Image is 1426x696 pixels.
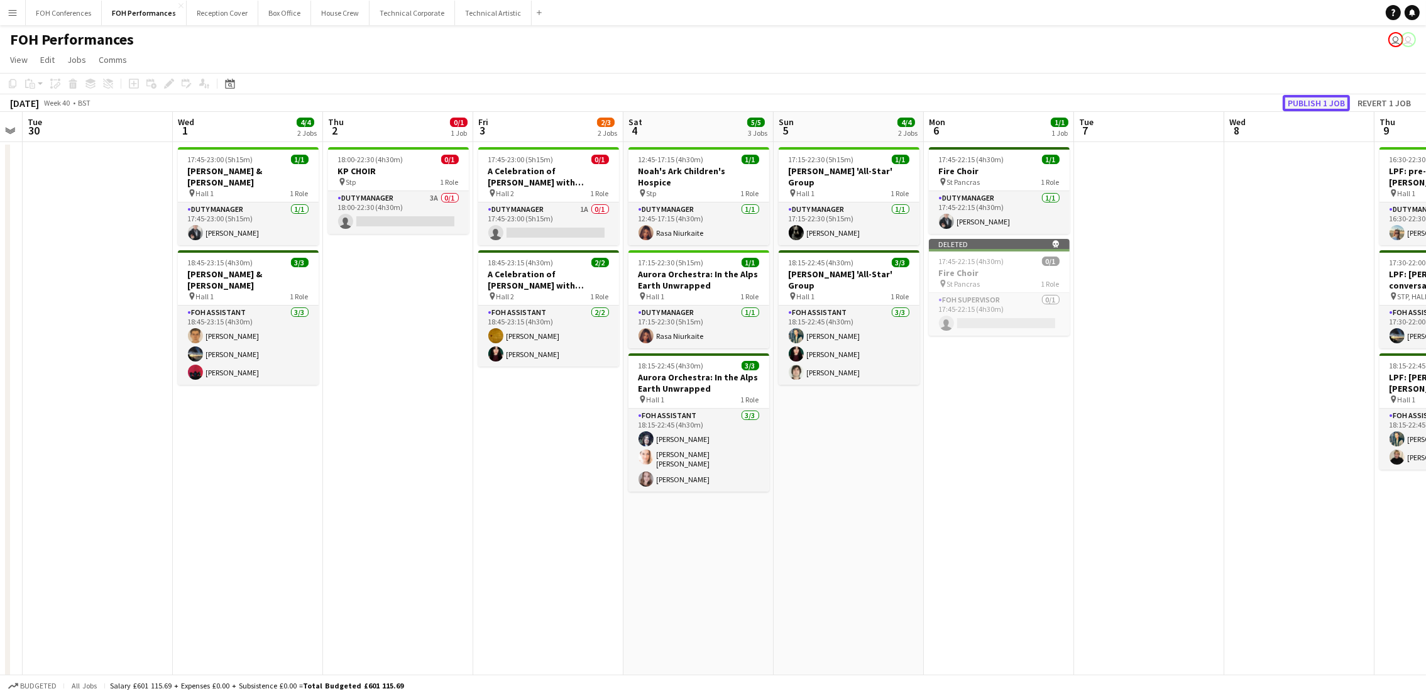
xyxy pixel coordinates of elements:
[929,293,1070,336] app-card-role: FOH Supervisor0/117:45-22:15 (4h30m)
[290,189,309,198] span: 1 Role
[628,202,769,245] app-card-role: Duty Manager1/112:45-17:15 (4h30m)Rasa Niurkaite
[947,279,980,289] span: St Pancras
[639,361,704,370] span: 18:15-22:45 (4h30m)
[476,123,488,138] span: 3
[779,268,919,291] h3: [PERSON_NAME] 'All-Star' Group
[929,267,1070,279] h3: Fire Choir
[1388,32,1403,47] app-user-avatar: Visitor Services
[40,54,55,65] span: Edit
[370,1,455,25] button: Technical Corporate
[1227,123,1246,138] span: 8
[1283,95,1350,111] button: Publish 1 job
[178,116,194,128] span: Wed
[1079,116,1094,128] span: Tue
[41,98,73,108] span: Week 40
[1401,32,1416,47] app-user-avatar: Liveforce Admin
[178,202,319,245] app-card-role: Duty Manager1/117:45-23:00 (5h15m)[PERSON_NAME]
[478,202,619,245] app-card-role: Duty Manager1A0/117:45-23:00 (5h15m)
[1379,116,1395,128] span: Thu
[35,52,60,68] a: Edit
[747,118,765,127] span: 5/5
[891,189,909,198] span: 1 Role
[647,189,657,198] span: Stp
[62,52,91,68] a: Jobs
[311,1,370,25] button: House Crew
[892,258,909,267] span: 3/3
[258,1,311,25] button: Box Office
[1041,177,1060,187] span: 1 Role
[328,116,344,128] span: Thu
[1398,395,1416,404] span: Hall 1
[742,361,759,370] span: 3/3
[78,98,90,108] div: BST
[892,155,909,164] span: 1/1
[178,165,319,188] h3: [PERSON_NAME] & [PERSON_NAME]
[591,189,609,198] span: 1 Role
[6,679,58,693] button: Budgeted
[1042,257,1060,266] span: 0/1
[628,147,769,245] div: 12:45-17:15 (4h30m)1/1Noah's Ark Children's Hospice Stp1 RoleDuty Manager1/112:45-17:15 (4h30m)Ra...
[779,306,919,385] app-card-role: FOH Assistant3/318:15-22:45 (4h30m)[PERSON_NAME][PERSON_NAME][PERSON_NAME]
[779,147,919,245] app-job-card: 17:15-22:30 (5h15m)1/1[PERSON_NAME] 'All-Star' Group Hall 11 RoleDuty Manager1/117:15-22:30 (5h15...
[478,147,619,245] app-job-card: 17:45-23:00 (5h15m)0/1A Celebration of [PERSON_NAME] with [PERSON_NAME] and [PERSON_NAME] Hall 21...
[939,155,1004,164] span: 17:45-22:15 (4h30m)
[5,52,33,68] a: View
[326,123,344,138] span: 2
[789,258,854,267] span: 18:15-22:45 (4h30m)
[346,177,356,187] span: Stp
[178,147,319,245] app-job-card: 17:45-23:00 (5h15m)1/1[PERSON_NAME] & [PERSON_NAME] Hall 11 RoleDuty Manager1/117:45-23:00 (5h15m...
[178,250,319,385] app-job-card: 18:45-23:15 (4h30m)3/3[PERSON_NAME] & [PERSON_NAME] Hall 11 RoleFOH Assistant3/318:45-23:15 (4h30...
[178,306,319,385] app-card-role: FOH Assistant3/318:45-23:15 (4h30m)[PERSON_NAME][PERSON_NAME][PERSON_NAME]
[929,239,1070,336] app-job-card: Deleted 17:45-22:15 (4h30m)0/1Fire Choir St Pancras1 RoleFOH Supervisor0/117:45-22:15 (4h30m)
[10,30,134,49] h1: FOH Performances
[478,165,619,188] h3: A Celebration of [PERSON_NAME] with [PERSON_NAME] and [PERSON_NAME]
[67,54,86,65] span: Jobs
[742,258,759,267] span: 1/1
[178,268,319,291] h3: [PERSON_NAME] & [PERSON_NAME]
[628,306,769,348] app-card-role: Duty Manager1/117:15-22:30 (5h15m)Rasa Niurkaite
[939,257,1004,266] span: 17:45-22:15 (4h30m)
[303,681,403,690] span: Total Budgeted £601 115.69
[797,292,815,301] span: Hall 1
[196,189,214,198] span: Hall 1
[929,147,1070,234] div: 17:45-22:15 (4h30m)1/1Fire Choir St Pancras1 RoleDuty Manager1/117:45-22:15 (4h30m)[PERSON_NAME]
[478,116,488,128] span: Fri
[591,155,609,164] span: 0/1
[929,165,1070,177] h3: Fire Choir
[639,258,704,267] span: 17:15-22:30 (5h15m)
[99,54,127,65] span: Comms
[26,1,102,25] button: FOH Conferences
[639,155,704,164] span: 12:45-17:15 (4h30m)
[1042,155,1060,164] span: 1/1
[69,681,99,690] span: All jobs
[929,116,945,128] span: Mon
[338,155,403,164] span: 18:00-22:30 (4h30m)
[328,165,469,177] h3: KP CHOIR
[779,202,919,245] app-card-role: Duty Manager1/117:15-22:30 (5h15m)[PERSON_NAME]
[488,155,554,164] span: 17:45-23:00 (5h15m)
[10,97,39,109] div: [DATE]
[1051,118,1068,127] span: 1/1
[628,165,769,188] h3: Noah's Ark Children's Hospice
[591,292,609,301] span: 1 Role
[628,409,769,492] app-card-role: FOH Assistant3/318:15-22:45 (4h30m)[PERSON_NAME][PERSON_NAME] [PERSON_NAME][PERSON_NAME]
[929,191,1070,234] app-card-role: Duty Manager1/117:45-22:15 (4h30m)[PERSON_NAME]
[478,306,619,367] app-card-role: FOH Assistant2/218:45-23:15 (4h30m)[PERSON_NAME][PERSON_NAME]
[898,128,918,138] div: 2 Jobs
[627,123,642,138] span: 4
[455,1,532,25] button: Technical Artistic
[176,123,194,138] span: 1
[929,239,1070,249] div: Deleted
[748,128,767,138] div: 3 Jobs
[488,258,554,267] span: 18:45-23:15 (4h30m)
[628,353,769,492] div: 18:15-22:45 (4h30m)3/3Aurora Orchestra: In the Alps Earth Unwrapped Hall 11 RoleFOH Assistant3/31...
[328,147,469,234] div: 18:00-22:30 (4h30m)0/1KP CHOIR Stp1 RoleDuty Manager3A0/118:00-22:30 (4h30m)
[297,128,317,138] div: 2 Jobs
[1077,123,1094,138] span: 7
[628,116,642,128] span: Sat
[441,177,459,187] span: 1 Role
[1352,95,1416,111] button: Revert 1 job
[290,292,309,301] span: 1 Role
